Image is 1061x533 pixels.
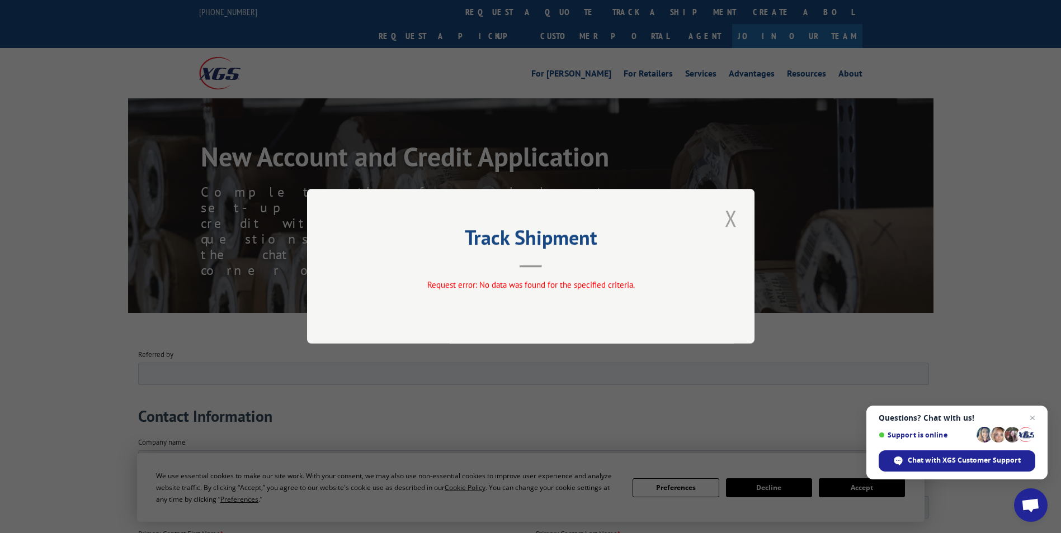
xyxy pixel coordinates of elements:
[265,409,305,418] span: State/Region
[398,226,531,235] span: Who do you report to within your company?
[398,180,479,189] span: Primary Contact Last Name
[398,272,464,281] span: Primary Contact Email
[1014,488,1048,522] a: Open chat
[908,455,1021,465] span: Chat with XGS Customer Support
[722,203,741,234] button: Close modal
[879,413,1035,422] span: Questions? Chat with us!
[363,230,699,251] h2: Track Shipment
[427,280,634,291] span: Request error: No data was found for the specified criteria.
[398,134,412,144] span: DBA
[879,450,1035,472] span: Chat with XGS Customer Support
[879,431,973,439] span: Support is online
[530,409,565,418] span: Postal code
